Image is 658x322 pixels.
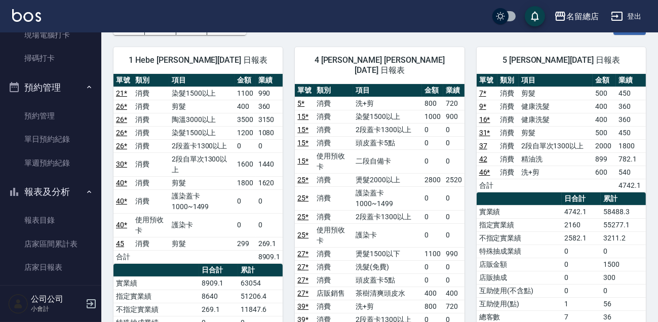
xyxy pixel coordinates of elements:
th: 類別 [314,84,353,97]
td: 4742.1 [616,179,646,192]
td: 899 [593,152,616,166]
td: 特殊抽成業績 [477,245,562,258]
a: 37 [479,142,487,150]
a: 現場電腦打卡 [4,23,97,47]
td: 消費 [133,237,169,250]
th: 累計 [238,264,283,277]
table: a dense table [113,74,283,264]
td: 消費 [497,87,519,100]
td: 55277.1 [601,218,646,231]
td: 0 [601,245,646,258]
td: 消費 [314,186,353,210]
td: 染髮1500以上 [353,110,422,123]
td: 0 [422,123,443,136]
td: 400 [593,113,616,126]
td: 0 [443,123,465,136]
td: 1620 [256,176,283,189]
td: 450 [616,126,646,139]
th: 金額 [422,84,443,97]
td: 0 [256,213,283,237]
button: 預約管理 [4,74,97,101]
td: 0 [443,223,465,247]
td: 消費 [133,87,169,100]
td: 540 [616,166,646,179]
td: 900 [443,110,465,123]
td: 互助使用(不含點) [477,284,562,297]
td: 消費 [314,110,353,123]
td: 護染蓋卡1000~1499 [353,186,422,210]
td: 8640 [199,290,238,303]
th: 金額 [235,74,256,87]
a: 店家日報表 [4,256,97,279]
button: 名留總店 [550,6,603,27]
td: 269.1 [199,303,238,316]
td: 2段自單次1300以上 [519,139,593,152]
td: 0 [443,186,465,210]
td: 0 [562,245,601,258]
td: 2000 [593,139,616,152]
th: 金額 [593,74,616,87]
td: 299 [235,237,256,250]
td: 0 [235,139,256,152]
td: 消費 [133,113,169,126]
td: 600 [593,166,616,179]
td: 0 [422,260,443,273]
td: 消費 [314,97,353,110]
td: 1440 [256,152,283,176]
td: 0 [562,284,601,297]
td: 剪髮 [519,126,593,139]
td: 消費 [314,273,353,287]
button: save [525,6,545,26]
td: 0 [256,189,283,213]
td: 消費 [314,300,353,313]
td: 0 [422,149,443,173]
td: 洗髮(免費) [353,260,422,273]
td: 二段自備卡 [353,149,422,173]
td: 0 [422,210,443,223]
span: 5 [PERSON_NAME][DATE] 日報表 [489,55,634,65]
td: 782.1 [616,152,646,166]
table: a dense table [477,74,646,192]
td: 剪髮 [169,237,235,250]
a: 掃碼打卡 [4,47,97,70]
td: 消費 [133,189,169,213]
td: 消費 [497,152,519,166]
td: 互助使用(點) [477,297,562,310]
td: 頭皮蓋卡5點 [353,273,422,287]
th: 日合計 [562,192,601,206]
th: 類別 [497,74,519,87]
th: 日合計 [199,264,238,277]
a: 單週預約紀錄 [4,151,97,175]
td: 使用預收卡 [314,223,353,247]
td: 不指定實業績 [113,303,199,316]
a: 42 [479,155,487,163]
th: 累計 [601,192,646,206]
td: 陶溫3000以上 [169,113,235,126]
td: 58488.3 [601,205,646,218]
td: 0 [256,139,283,152]
td: 實業績 [477,205,562,218]
td: 1800 [235,176,256,189]
td: 消費 [133,176,169,189]
td: 剪髮 [169,100,235,113]
td: 消費 [497,166,519,179]
td: 健康洗髮 [519,113,593,126]
td: 洗+剪 [519,166,593,179]
th: 業績 [256,74,283,87]
td: 0 [443,260,465,273]
td: 0 [443,210,465,223]
td: 消費 [497,100,519,113]
td: 消費 [314,210,353,223]
td: 消費 [133,126,169,139]
td: 360 [616,100,646,113]
td: 消費 [314,260,353,273]
td: 0 [235,189,256,213]
img: Person [8,294,28,314]
td: 指定實業績 [477,218,562,231]
td: 400 [235,100,256,113]
td: 0 [422,273,443,287]
td: 燙髮1500以下 [353,247,422,260]
td: 染髮1500以上 [169,87,235,100]
button: 報表及分析 [4,179,97,205]
td: 3211.2 [601,231,646,245]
